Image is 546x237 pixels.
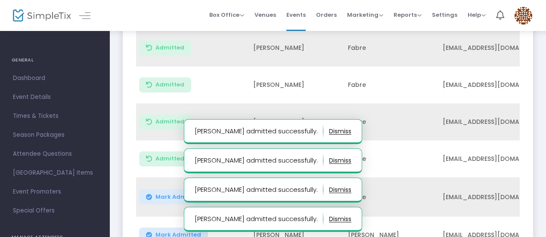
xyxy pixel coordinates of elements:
button: dismiss [329,183,351,197]
td: Fabre [343,141,437,178]
span: Orders [316,4,337,26]
p: [PERSON_NAME] admitted successfully. [195,212,323,226]
p: [PERSON_NAME] admitted successfully. [195,124,323,138]
span: Mark Admitted [155,194,201,200]
button: dismiss [329,212,351,226]
span: Admitted [155,44,184,51]
span: Reports [394,11,422,19]
p: [PERSON_NAME] admitted successfully. [195,154,323,167]
td: [PERSON_NAME] [248,67,343,104]
span: Event Promoters [13,186,97,197]
td: Fabre [343,30,437,67]
button: dismiss [329,124,351,138]
span: Marketing [347,11,383,19]
span: Season Packages [13,129,97,141]
span: Event Details [13,92,97,103]
span: Box Office [209,11,244,19]
span: Dashboard [13,73,97,84]
button: Admitted [139,151,191,166]
span: Admitted [155,118,184,125]
span: Admitted [155,155,184,162]
span: Times & Tickets [13,111,97,122]
button: Admitted [139,77,191,92]
td: [PERSON_NAME] [248,30,343,67]
td: Fabre [343,67,437,104]
button: dismiss [329,154,351,167]
span: Admitted [155,81,184,88]
button: Admitted [139,40,191,55]
p: [PERSON_NAME] admitted successfully. [195,183,323,197]
span: Settings [432,4,457,26]
button: Mark Admitted [139,189,208,204]
span: Events [286,4,306,26]
span: Special Offers [13,205,97,216]
h4: GENERAL [12,52,98,69]
td: Fabre [343,104,437,141]
span: Attendee Questions [13,148,97,160]
td: Fabre [343,178,437,217]
span: [GEOGRAPHIC_DATA] Items [13,167,97,179]
span: Venues [254,4,276,26]
span: Help [468,11,486,19]
td: [PERSON_NAME] [248,104,343,141]
button: Admitted [139,114,191,129]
